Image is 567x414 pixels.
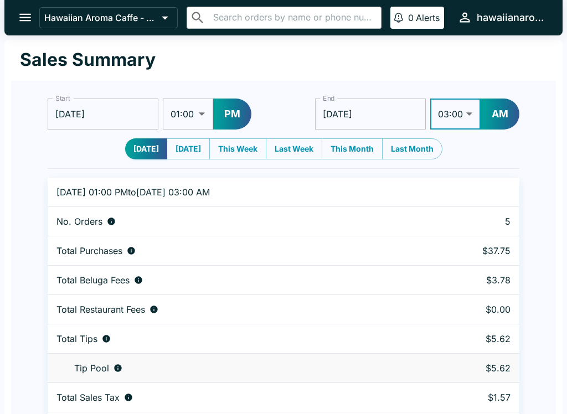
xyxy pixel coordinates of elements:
button: This Month [322,138,383,159]
button: Hawaiian Aroma Caffe - Waikiki Beachcomber [39,7,178,28]
div: Fees paid by diners to restaurant [56,304,408,315]
div: Number of orders placed [56,216,408,227]
div: Tips unclaimed by a waiter [56,363,408,374]
input: Choose date, selected date is Sep 1, 2025 [315,99,426,130]
p: Total Restaurant Fees [56,304,145,315]
button: hawaiianaromacaffe [453,6,549,29]
button: This Week [209,138,266,159]
p: $1.57 [426,392,511,403]
label: Start [55,94,70,103]
h1: Sales Summary [20,49,156,71]
p: $5.62 [426,363,511,374]
p: Total Beluga Fees [56,275,130,286]
div: Combined individual and pooled tips [56,333,408,344]
button: open drawer [11,3,39,32]
input: Choose date, selected date is Aug 31, 2025 [48,99,158,130]
button: AM [481,99,519,130]
button: Last Month [382,138,442,159]
button: [DATE] [125,138,167,159]
p: No. Orders [56,216,102,227]
p: $3.78 [426,275,511,286]
p: Total Sales Tax [56,392,120,403]
p: Alerts [416,12,440,23]
input: Search orders by name or phone number [210,10,377,25]
p: Tip Pool [74,363,109,374]
p: $0.00 [426,304,511,315]
p: Total Purchases [56,245,122,256]
div: hawaiianaromacaffe [477,11,545,24]
button: Last Week [266,138,322,159]
p: $5.62 [426,333,511,344]
div: Fees paid by diners to Beluga [56,275,408,286]
p: [DATE] 01:00 PM to [DATE] 03:00 AM [56,187,408,198]
label: End [323,94,335,103]
p: 5 [426,216,511,227]
p: 0 [408,12,414,23]
div: Sales tax paid by diners [56,392,408,403]
div: Aggregate order subtotals [56,245,408,256]
p: Total Tips [56,333,97,344]
p: $37.75 [426,245,511,256]
button: PM [213,99,251,130]
button: [DATE] [167,138,210,159]
p: Hawaiian Aroma Caffe - Waikiki Beachcomber [44,12,157,23]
